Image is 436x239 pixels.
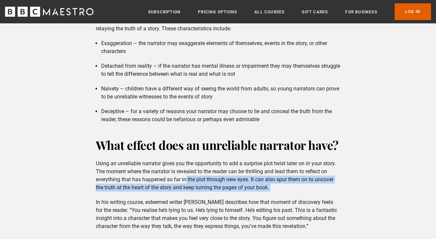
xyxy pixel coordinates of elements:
[198,9,237,15] a: Pricing Options
[101,62,341,78] li: Detached from reality – if the narrator has mental illness or impairment they may themselves stru...
[101,85,341,101] li: Naivety – children have a different way of seeing the world from adults, so young narrators can p...
[96,137,341,153] h2: What effect does an unreliable narrator have?
[96,160,341,192] p: Using an unreliable narrator gives you the opportunity to add a surprise plot twist later on in y...
[96,198,341,230] p: In his writing course, esteemed writer [PERSON_NAME] describes how that moment of discovery feels...
[254,9,284,15] a: All Courses
[148,9,181,15] a: Subscription
[345,9,377,15] a: For business
[148,3,431,20] nav: Primary
[101,107,341,124] li: Deceptive – for a variety of reasons your narrator may choose to lie and conceal the truth from t...
[5,7,93,17] svg: BBC Maestro
[302,9,328,15] a: Gift Cards
[101,39,341,55] li: Exaggeration – the narrator may exaggerate elements of themselves, events in the story, or other ...
[395,3,431,20] a: Log In
[96,17,341,33] p: There are certain characteristics that hint to the reader the narrator may not be completely reli...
